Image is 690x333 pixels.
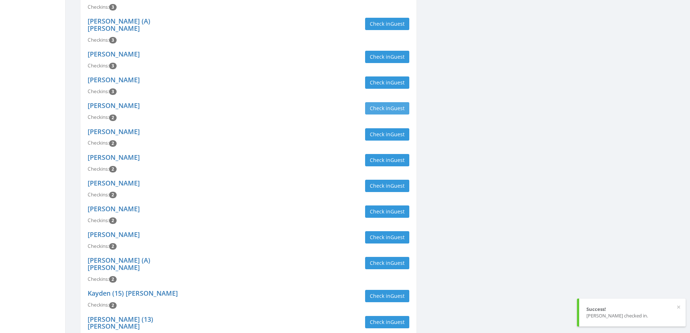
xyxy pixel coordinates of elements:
[365,316,409,328] button: Check inGuest
[88,256,150,272] a: [PERSON_NAME] (A) [PERSON_NAME]
[88,88,109,95] span: Checkins:
[677,304,681,311] button: ×
[390,79,405,86] span: Guest
[365,205,409,218] button: Check inGuest
[390,182,405,189] span: Guest
[88,315,153,331] a: [PERSON_NAME] (13) [PERSON_NAME]
[88,276,109,282] span: Checkins:
[88,101,140,110] a: [PERSON_NAME]
[109,276,117,283] span: Checkin count
[109,243,117,250] span: Checkin count
[365,290,409,302] button: Check inGuest
[390,105,405,112] span: Guest
[109,166,117,172] span: Checkin count
[88,243,109,249] span: Checkins:
[365,76,409,89] button: Check inGuest
[109,140,117,147] span: Checkin count
[109,37,117,43] span: Checkin count
[88,127,140,136] a: [PERSON_NAME]
[390,259,405,266] span: Guest
[88,289,178,297] a: Kayden (15) [PERSON_NAME]
[88,17,150,33] a: [PERSON_NAME] (A) [PERSON_NAME]
[390,208,405,215] span: Guest
[390,234,405,241] span: Guest
[109,88,117,95] span: Checkin count
[88,166,109,172] span: Checkins:
[390,157,405,163] span: Guest
[365,257,409,269] button: Check inGuest
[88,37,109,43] span: Checkins:
[109,217,117,224] span: Checkin count
[365,18,409,30] button: Check inGuest
[88,217,109,224] span: Checkins:
[109,192,117,198] span: Checkin count
[88,204,140,213] a: [PERSON_NAME]
[88,230,140,239] a: [PERSON_NAME]
[390,319,405,325] span: Guest
[586,312,678,319] div: [PERSON_NAME] checked in.
[365,231,409,243] button: Check inGuest
[390,20,405,27] span: Guest
[88,153,140,162] a: [PERSON_NAME]
[88,191,109,198] span: Checkins:
[365,102,409,115] button: Check inGuest
[109,4,117,11] span: Checkin count
[390,292,405,299] span: Guest
[88,301,109,308] span: Checkins:
[88,62,109,69] span: Checkins:
[109,63,117,69] span: Checkin count
[365,128,409,141] button: Check inGuest
[109,115,117,121] span: Checkin count
[109,302,117,309] span: Checkin count
[88,75,140,84] a: [PERSON_NAME]
[365,180,409,192] button: Check inGuest
[88,4,109,10] span: Checkins:
[390,53,405,60] span: Guest
[88,179,140,187] a: [PERSON_NAME]
[365,154,409,166] button: Check inGuest
[390,131,405,138] span: Guest
[365,51,409,63] button: Check inGuest
[88,50,140,58] a: [PERSON_NAME]
[88,114,109,120] span: Checkins:
[88,140,109,146] span: Checkins:
[586,306,678,313] div: Success!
